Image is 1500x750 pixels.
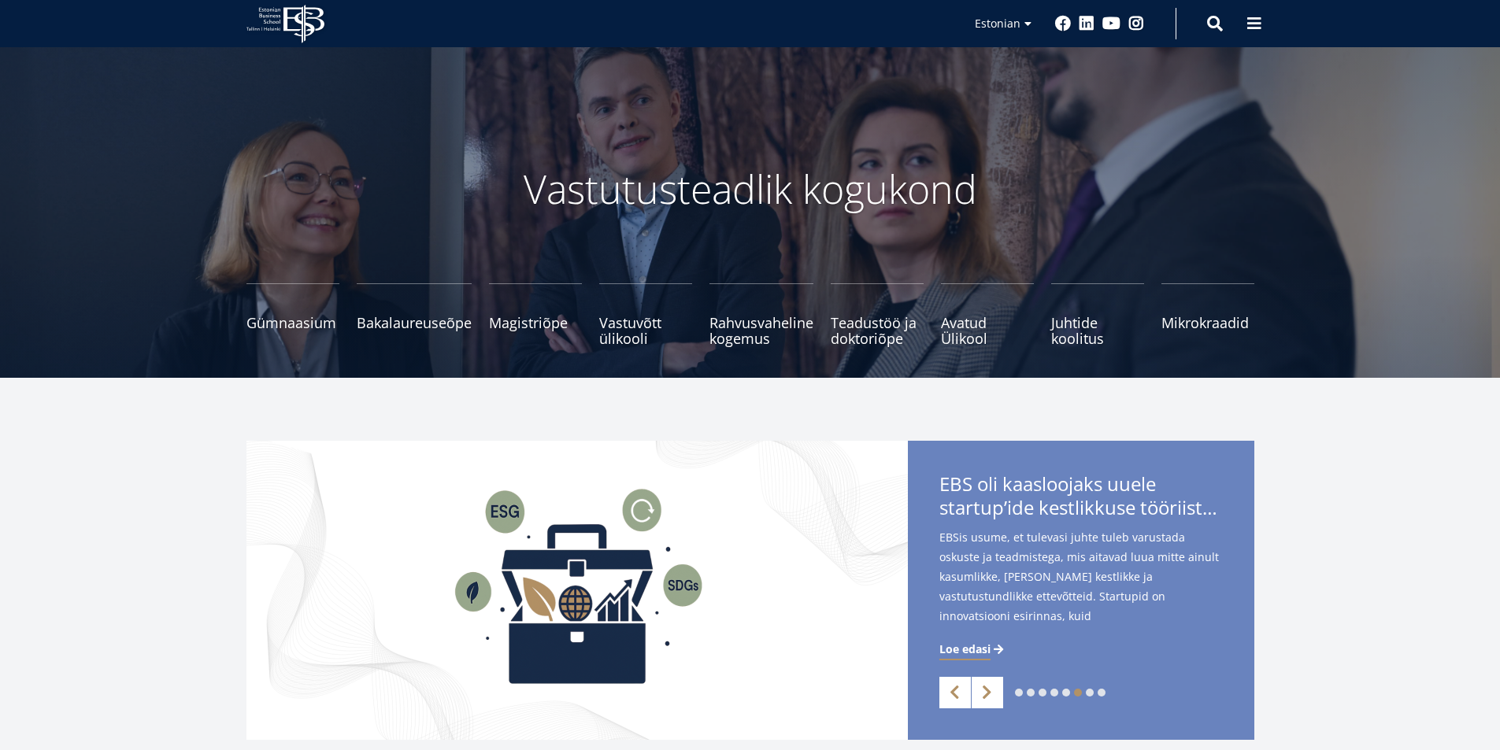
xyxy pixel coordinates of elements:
[599,315,692,346] span: Vastuvõtt ülikooli
[1051,283,1144,346] a: Juhtide koolitus
[1161,315,1254,331] span: Mikrokraadid
[1098,689,1106,696] a: 8
[709,283,813,346] a: Rahvusvaheline kogemus
[1027,689,1035,696] a: 2
[1128,16,1144,31] a: Instagram
[709,315,813,346] span: Rahvusvaheline kogemus
[939,677,971,708] a: Previous
[939,472,1223,524] span: EBS oli kaasloojaks uuele
[939,641,1006,657] a: Loe edasi
[939,641,991,657] span: Loe edasi
[246,283,339,346] a: Gümnaasium
[1062,689,1070,696] a: 5
[1074,689,1082,696] a: 6
[939,527,1223,651] span: EBSis usume, et tulevasi juhte tuleb varustada oskuste ja teadmistega, mis aitavad luua mitte ain...
[333,165,1168,212] p: Vastutusteadlik kogukond
[1161,283,1254,346] a: Mikrokraadid
[1102,16,1120,31] a: Youtube
[1015,689,1023,696] a: 1
[939,496,1223,519] span: startup’ide kestlikkuse tööriistakastile
[246,441,908,740] img: Startup toolkit image
[246,315,339,331] span: Gümnaasium
[1051,315,1144,346] span: Juhtide koolitus
[941,315,1034,346] span: Avatud Ülikool
[831,315,924,346] span: Teadustöö ja doktoriõpe
[1086,689,1094,696] a: 7
[357,315,472,331] span: Bakalaureuseõpe
[1050,689,1058,696] a: 4
[599,283,692,346] a: Vastuvõtt ülikooli
[489,283,582,346] a: Magistriõpe
[831,283,924,346] a: Teadustöö ja doktoriõpe
[357,283,472,346] a: Bakalaureuseõpe
[972,677,1003,708] a: Next
[941,283,1034,346] a: Avatud Ülikool
[1079,16,1094,31] a: Linkedin
[1039,689,1046,696] a: 3
[489,315,582,331] span: Magistriõpe
[1055,16,1071,31] a: Facebook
